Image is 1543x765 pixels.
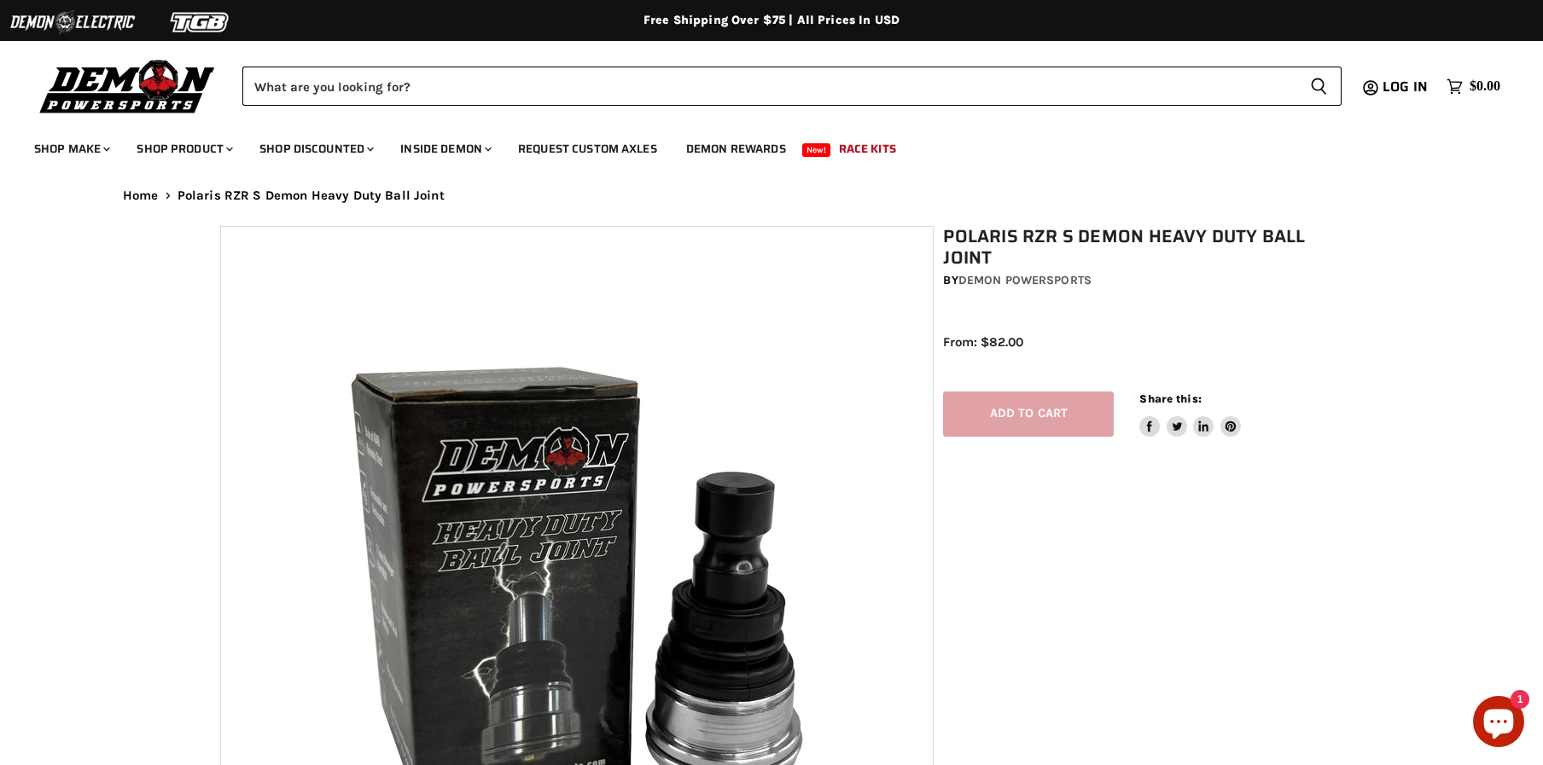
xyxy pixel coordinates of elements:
a: Shop Product [124,131,243,166]
span: Polaris RZR S Demon Heavy Duty Ball Joint [178,188,445,203]
form: Product [242,67,1342,106]
a: Inside Demon [387,131,502,166]
a: Home [123,188,159,203]
a: Shop Discounted [247,131,384,166]
span: From: $82.00 [943,334,1023,350]
span: $0.00 [1470,78,1500,95]
img: Demon Electric Logo 2 [9,6,137,38]
button: Search [1296,67,1342,106]
a: Log in [1375,79,1438,95]
a: $0.00 [1438,74,1509,99]
div: by [943,271,1332,290]
a: Demon Powersports [958,273,1092,287]
img: Demon Powersports [34,55,221,116]
span: New! [802,143,831,157]
span: Log in [1383,76,1428,97]
ul: Main menu [21,125,1496,166]
a: Demon Rewards [673,131,799,166]
div: Free Shipping Over $75 | All Prices In USD [89,13,1454,28]
img: TGB Logo 2 [137,6,265,38]
a: Shop Make [21,131,120,166]
input: Search [242,67,1296,106]
inbox-online-store-chat: Shopify online store chat [1468,696,1529,751]
h1: Polaris RZR S Demon Heavy Duty Ball Joint [943,226,1332,269]
span: Share this: [1139,392,1201,405]
nav: Breadcrumbs [89,188,1454,203]
a: Race Kits [826,131,909,166]
aside: Share this: [1139,391,1241,437]
a: Request Custom Axles [505,131,670,166]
